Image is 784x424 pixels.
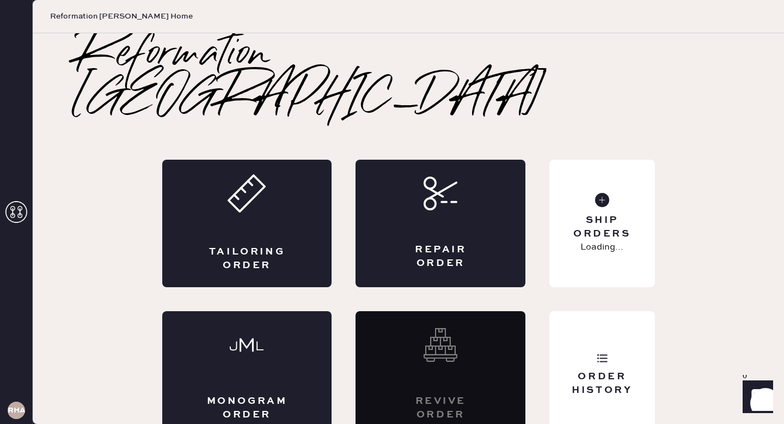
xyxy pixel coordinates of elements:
div: Monogram Order [206,395,289,422]
div: Repair Order [399,243,482,270]
span: Reformation [PERSON_NAME] Home [50,11,193,22]
div: Tailoring Order [206,245,289,272]
div: Revive order [399,395,482,422]
div: Ship Orders [558,214,646,241]
iframe: Front Chat [732,375,779,422]
h3: RHA [8,407,25,414]
div: Order History [558,370,646,397]
h2: Reformation [GEOGRAPHIC_DATA] [76,33,740,120]
p: Loading... [580,241,623,254]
